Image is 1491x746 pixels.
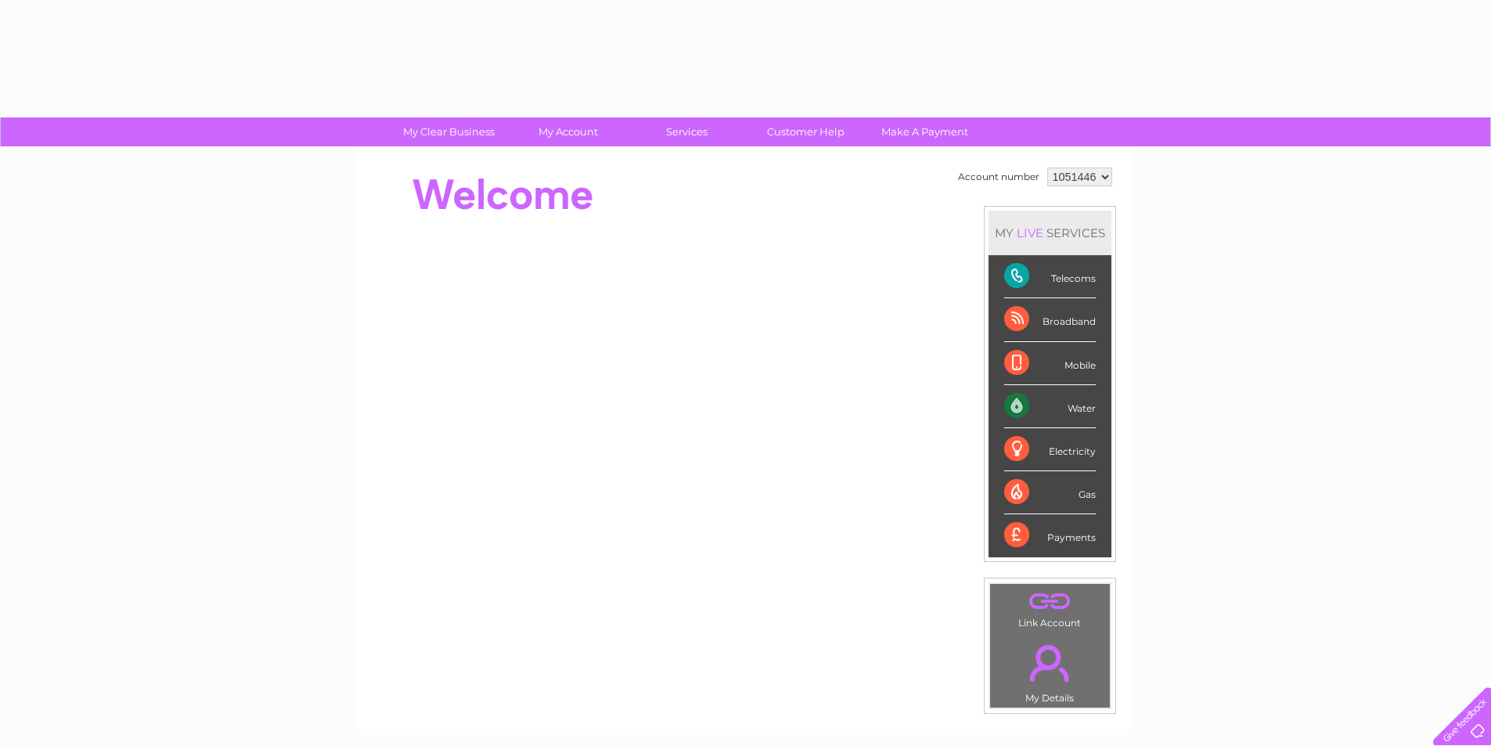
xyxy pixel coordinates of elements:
td: Link Account [989,583,1111,632]
a: . [994,588,1106,615]
a: Make A Payment [860,117,989,146]
a: . [994,636,1106,690]
div: MY SERVICES [989,211,1111,255]
a: My Clear Business [384,117,513,146]
div: LIVE [1014,225,1046,240]
a: Services [622,117,751,146]
td: Account number [954,164,1043,190]
div: Gas [1004,471,1096,514]
div: Mobile [1004,342,1096,385]
div: Broadband [1004,298,1096,341]
a: My Account [503,117,632,146]
td: My Details [989,632,1111,708]
div: Water [1004,385,1096,428]
div: Payments [1004,514,1096,557]
a: Customer Help [741,117,870,146]
div: Telecoms [1004,255,1096,298]
div: Electricity [1004,428,1096,471]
